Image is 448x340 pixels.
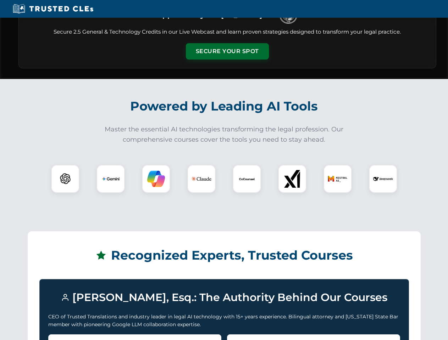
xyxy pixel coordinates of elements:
[51,165,79,193] div: ChatGPT
[48,288,400,307] h3: [PERSON_NAME], Esq.: The Authority Behind Our Courses
[278,165,306,193] div: xAI
[28,94,421,119] h2: Powered by Leading AI Tools
[96,165,125,193] div: Gemini
[48,313,400,329] p: CEO of Trusted Translations and industry leader in legal AI technology with 15+ years experience....
[283,170,301,188] img: xAI Logo
[39,243,409,268] h2: Recognized Experts, Trusted Courses
[11,4,95,14] img: Trusted CLEs
[147,170,165,188] img: Copilot Logo
[233,165,261,193] div: CoCounsel
[27,28,427,36] p: Secure 2.5 General & Technology Credits in our Live Webcast and learn proven strategies designed ...
[369,165,397,193] div: DeepSeek
[186,43,269,59] button: Secure Your Spot
[187,165,216,193] div: Claude
[55,169,76,189] img: ChatGPT Logo
[192,169,211,189] img: Claude Logo
[238,170,256,188] img: CoCounsel Logo
[142,165,170,193] div: Copilot
[328,169,348,189] img: Mistral AI Logo
[323,165,352,193] div: Mistral AI
[100,124,348,145] p: Master the essential AI technologies transforming the legal profession. Our comprehensive courses...
[102,170,120,188] img: Gemini Logo
[373,169,393,189] img: DeepSeek Logo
